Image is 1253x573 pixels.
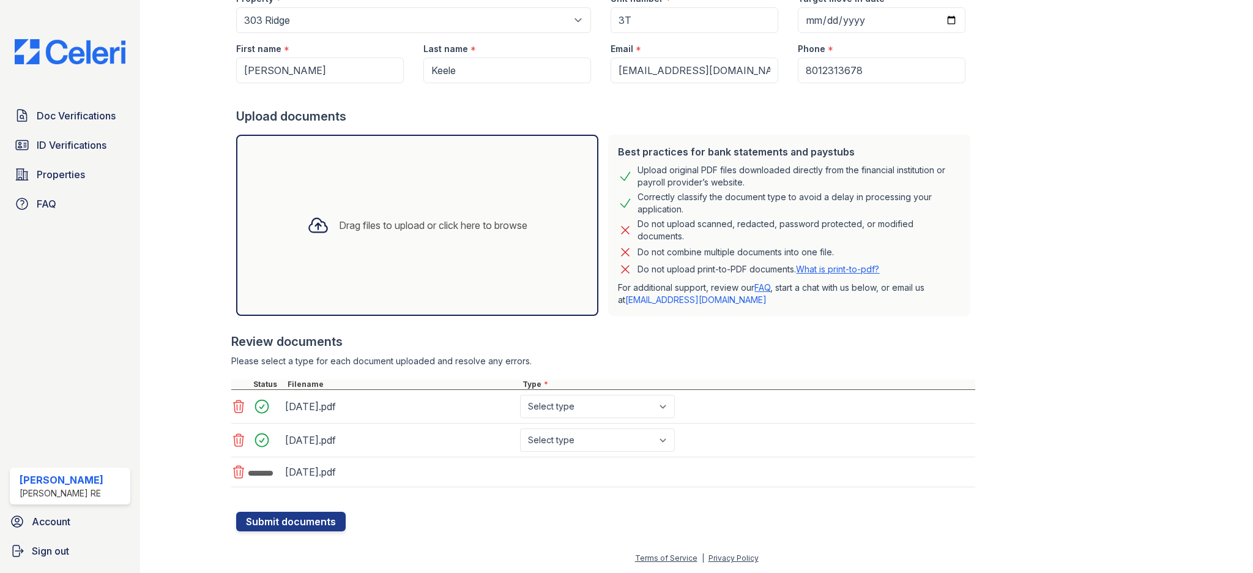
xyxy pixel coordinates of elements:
div: Upload documents [236,108,975,125]
a: Doc Verifications [10,103,130,128]
a: Sign out [5,539,135,563]
label: First name [236,43,281,55]
a: ID Verifications [10,133,130,157]
span: ID Verifications [37,138,106,152]
div: [DATE].pdf [285,430,515,450]
div: [PERSON_NAME] RE [20,487,103,500]
label: Last name [423,43,468,55]
div: Status [251,380,285,389]
label: Email [611,43,633,55]
div: Filename [285,380,520,389]
span: FAQ [37,197,56,211]
div: Correctly classify the document type to avoid a delay in processing your application. [638,191,961,215]
div: Type [520,380,975,389]
label: Phone [798,43,825,55]
a: Properties [10,162,130,187]
div: Best practices for bank statements and paystubs [618,144,961,159]
p: For additional support, review our , start a chat with us below, or email us at [618,282,961,306]
div: Do not combine multiple documents into one file. [638,245,834,260]
span: Sign out [32,544,69,558]
a: [EMAIL_ADDRESS][DOMAIN_NAME] [625,294,767,305]
div: Review documents [231,333,975,350]
p: Do not upload print-to-PDF documents. [638,263,879,275]
img: CE_Logo_Blue-a8612792a0a2168367f1c8372b55b34899dd931a85d93a1a3d3e32e68fde9ad4.png [5,39,135,64]
span: Properties [37,167,85,182]
div: [DATE].pdf [285,462,515,482]
div: Upload original PDF files downloaded directly from the financial institution or payroll provider’... [638,164,961,189]
a: FAQ [754,282,770,293]
a: What is print-to-pdf? [796,264,879,274]
a: FAQ [10,192,130,216]
span: Doc Verifications [37,108,116,123]
div: Do not upload scanned, redacted, password protected, or modified documents. [638,218,961,242]
div: Drag files to upload or click here to browse [339,218,527,233]
button: Submit documents [236,512,346,531]
a: Privacy Policy [708,553,759,563]
div: Please select a type for each document uploaded and resolve any errors. [231,355,975,367]
span: Account [32,514,70,529]
a: Account [5,509,135,534]
div: | [702,553,704,563]
div: [PERSON_NAME] [20,473,103,487]
div: [DATE].pdf [285,397,515,416]
a: Terms of Service [635,553,697,563]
